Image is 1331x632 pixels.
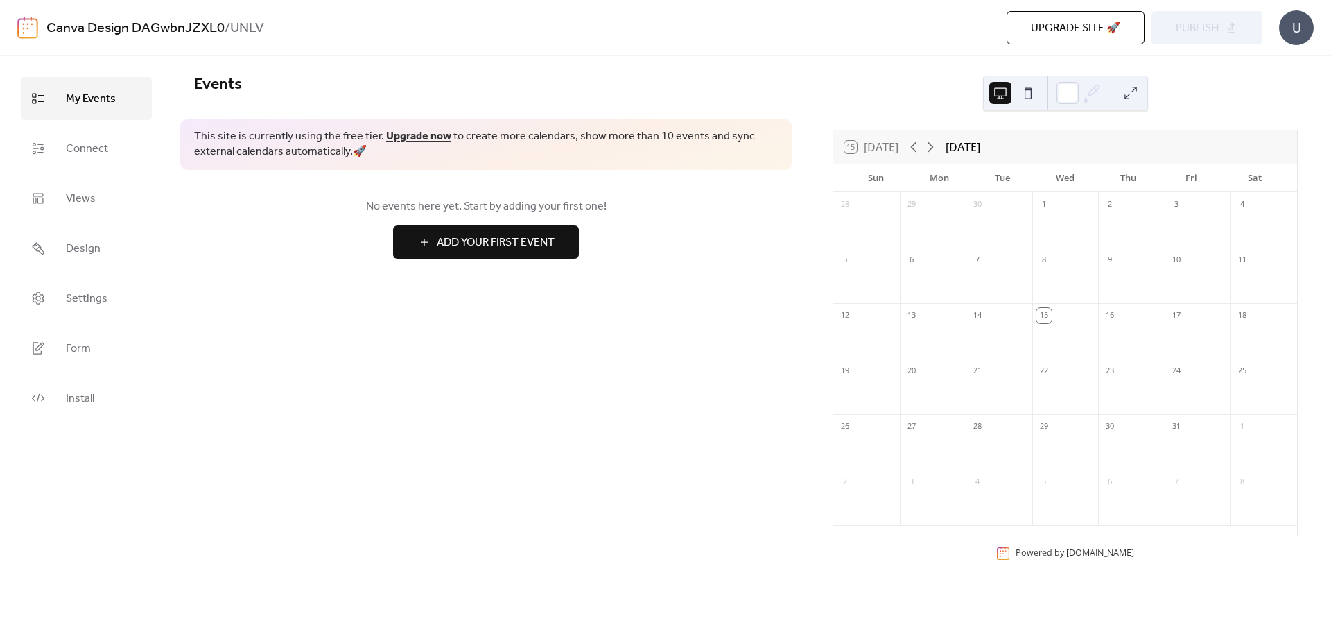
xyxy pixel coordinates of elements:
a: [DOMAIN_NAME] [1066,547,1134,558]
div: 26 [837,419,853,434]
div: 28 [837,197,853,212]
div: 2 [837,475,853,490]
div: 9 [1102,253,1117,268]
div: Fri [1160,164,1223,192]
div: 22 [1036,364,1052,379]
div: 21 [970,364,985,379]
a: Views [21,177,152,220]
span: This site is currently using the free tier. to create more calendars, show more than 10 events an... [194,129,778,160]
span: Settings [66,288,107,310]
div: 5 [837,253,853,268]
div: 5 [1036,475,1052,490]
div: 10 [1169,253,1184,268]
div: 4 [1235,197,1250,212]
div: 30 [970,197,985,212]
div: 6 [1102,475,1117,490]
div: 12 [837,308,853,323]
a: My Events [21,77,152,120]
div: 25 [1235,364,1250,379]
div: 8 [1036,253,1052,268]
b: UNLV [230,15,264,42]
a: Install [21,377,152,420]
a: Upgrade now [386,126,451,147]
div: 13 [904,308,919,323]
div: 2 [1102,197,1117,212]
span: Events [194,69,242,100]
div: Thu [1097,164,1160,192]
span: No events here yet. Start by adding your first one! [194,198,778,215]
span: Connect [66,138,108,160]
div: U [1279,10,1314,45]
div: Wed [1034,164,1097,192]
button: Upgrade site 🚀 [1007,11,1145,44]
div: 3 [904,475,919,490]
span: Views [66,188,96,210]
div: 8 [1235,475,1250,490]
div: 29 [1036,419,1052,434]
span: Install [66,388,94,410]
div: Sun [844,164,907,192]
div: 29 [904,197,919,212]
div: 18 [1235,308,1250,323]
div: 7 [970,253,985,268]
div: 27 [904,419,919,434]
div: 17 [1169,308,1184,323]
div: 28 [970,419,985,434]
div: 1 [1036,197,1052,212]
div: 31 [1169,419,1184,434]
b: / [225,15,230,42]
div: [DATE] [946,139,980,155]
span: Form [66,338,91,360]
a: Connect [21,127,152,170]
span: Upgrade site 🚀 [1031,20,1120,37]
span: Add Your First Event [437,234,555,251]
div: 23 [1102,364,1117,379]
a: Design [21,227,152,270]
img: logo [17,17,38,39]
div: 15 [1036,308,1052,323]
a: Settings [21,277,152,320]
a: Canva Design DAGwbnJZXL0 [46,15,225,42]
a: Add Your First Event [194,225,778,259]
div: Tue [971,164,1034,192]
div: Mon [907,164,971,192]
div: 16 [1102,308,1117,323]
div: 6 [904,253,919,268]
button: Add Your First Event [393,225,579,259]
span: Design [66,238,101,260]
div: 1 [1235,419,1250,434]
div: Powered by [1016,547,1134,558]
div: 20 [904,364,919,379]
div: 24 [1169,364,1184,379]
div: 30 [1102,419,1117,434]
div: 4 [970,475,985,490]
div: 7 [1169,475,1184,490]
div: 19 [837,364,853,379]
a: Form [21,327,152,370]
div: 3 [1169,197,1184,212]
div: 11 [1235,253,1250,268]
span: My Events [66,88,116,110]
div: Sat [1223,164,1286,192]
div: 14 [970,308,985,323]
